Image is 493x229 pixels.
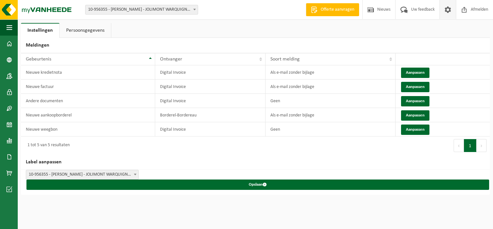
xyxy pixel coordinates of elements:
[306,3,359,16] a: Offerte aanvragen
[26,170,138,179] span: 10-956355 - CHU HELORA - JOLIMONT WARQUIGNIES - BOUSSU
[21,122,155,136] td: Nieuwe weegbon
[464,139,477,152] button: 1
[155,80,266,94] td: Digital Invoice
[266,65,396,80] td: Als e-mail zonder bijlage
[454,139,464,152] button: Previous
[21,23,59,38] a: Instellingen
[155,94,266,108] td: Digital Invoice
[26,180,489,190] button: Opslaan
[21,38,490,53] h2: Meldingen
[26,57,51,62] span: Gebeurtenis
[270,57,300,62] span: Soort melding
[24,140,70,151] div: 1 tot 5 van 5 resultaten
[60,23,111,38] a: Persoonsgegevens
[401,68,429,78] button: Aanpassen
[155,108,266,122] td: Borderel-Bordereau
[85,5,198,15] span: 10-956355 - CHU HELORA - JOLIMONT WARQUIGNIES - BOUSSU
[86,5,198,14] span: 10-956355 - CHU HELORA - JOLIMONT WARQUIGNIES - BOUSSU
[21,108,155,122] td: Nieuwe aankoopborderel
[155,65,266,80] td: Digital Invoice
[21,65,155,80] td: Nieuwe kredietnota
[21,94,155,108] td: Andere documenten
[266,94,396,108] td: Geen
[21,80,155,94] td: Nieuwe factuur
[160,57,182,62] span: Ontvanger
[401,82,429,92] button: Aanpassen
[477,139,487,152] button: Next
[21,155,490,170] h2: Label aanpassen
[155,122,266,136] td: Digital Invoice
[266,80,396,94] td: Als e-mail zonder bijlage
[319,6,356,13] span: Offerte aanvragen
[266,108,396,122] td: Als e-mail zonder bijlage
[401,125,429,135] button: Aanpassen
[401,110,429,121] button: Aanpassen
[401,96,429,106] button: Aanpassen
[266,122,396,136] td: Geen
